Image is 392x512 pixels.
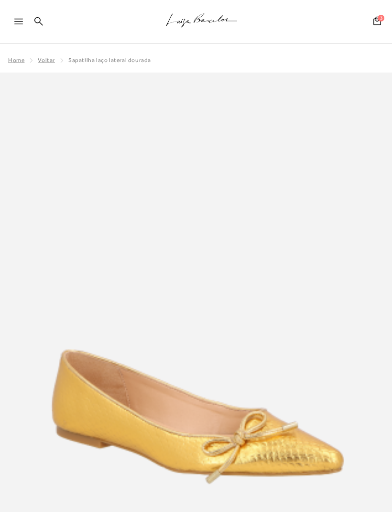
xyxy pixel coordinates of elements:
[68,57,151,63] span: Sapatilha laço lateral dourada
[8,57,24,63] a: Home
[370,16,384,29] button: 3
[378,15,384,21] span: 3
[38,57,55,63] a: Voltar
